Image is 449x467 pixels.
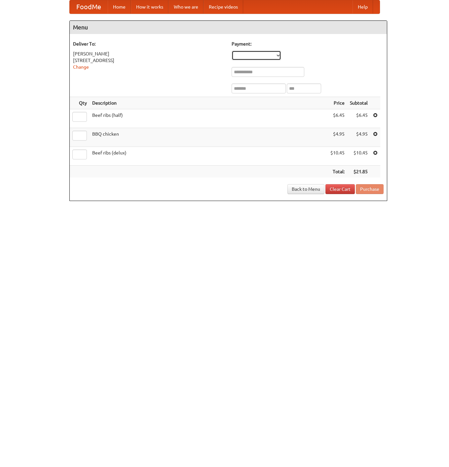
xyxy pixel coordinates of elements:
h5: Payment: [232,41,384,47]
button: Purchase [356,184,384,194]
th: Price [328,97,347,109]
a: Recipe videos [204,0,243,14]
td: $10.45 [347,147,370,166]
td: $4.95 [347,128,370,147]
a: Who we are [168,0,204,14]
th: Total: [328,166,347,178]
td: $10.45 [328,147,347,166]
a: Home [108,0,131,14]
a: Clear Cart [325,184,355,194]
div: [STREET_ADDRESS] [73,57,225,64]
h5: Deliver To: [73,41,225,47]
th: Description [90,97,328,109]
th: Qty [70,97,90,109]
td: Beef ribs (half) [90,109,328,128]
td: Beef ribs (delux) [90,147,328,166]
a: FoodMe [70,0,108,14]
td: BBQ chicken [90,128,328,147]
a: Help [353,0,373,14]
div: [PERSON_NAME] [73,50,225,57]
td: $6.45 [347,109,370,128]
td: $4.95 [328,128,347,147]
a: Back to Menu [287,184,324,194]
a: Change [73,64,89,70]
th: $21.85 [347,166,370,178]
td: $6.45 [328,109,347,128]
h4: Menu [70,21,387,34]
th: Subtotal [347,97,370,109]
a: How it works [131,0,168,14]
